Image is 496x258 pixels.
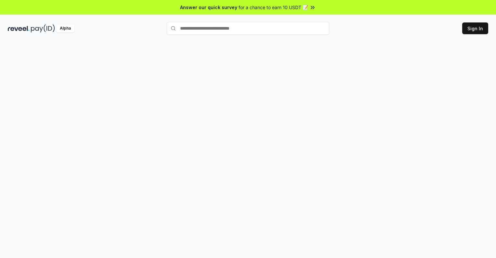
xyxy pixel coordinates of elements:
[31,24,55,33] img: pay_id
[8,24,30,33] img: reveel_dark
[180,4,237,11] span: Answer our quick survey
[462,22,488,34] button: Sign In
[56,24,74,33] div: Alpha
[239,4,308,11] span: for a chance to earn 10 USDT 📝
